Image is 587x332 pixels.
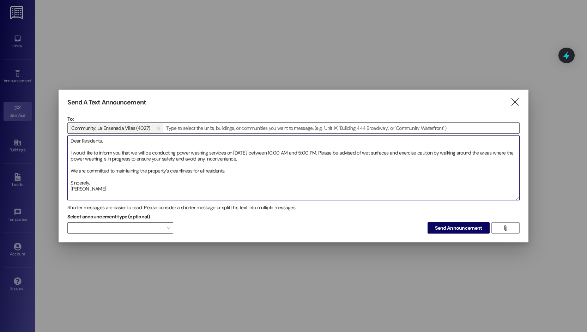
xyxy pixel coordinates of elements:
[503,225,508,231] i: 
[67,135,519,200] div: Dear Residents, I would like to inform you that we will be conducting power washing services on [...
[67,211,150,222] label: Select announcement type (optional)
[67,204,519,211] div: Shorter messages are easier to read. Please consider a shorter message or split this text into mu...
[510,98,520,106] i: 
[164,123,519,133] input: Type to select the units, buildings, or communities you want to message. (e.g. 'Unit 1A', 'Buildi...
[71,123,150,133] span: Community: La Ensenada Villas (4027)
[67,115,519,122] p: To:
[153,123,163,133] button: Community: La Ensenada Villas (4027)
[156,125,160,131] i: 
[435,224,482,232] span: Send Announcement
[68,136,519,200] textarea: Dear Residents, I would like to inform you that we will be conducting power washing services on [...
[428,222,489,234] button: Send Announcement
[67,98,146,107] h3: Send A Text Announcement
